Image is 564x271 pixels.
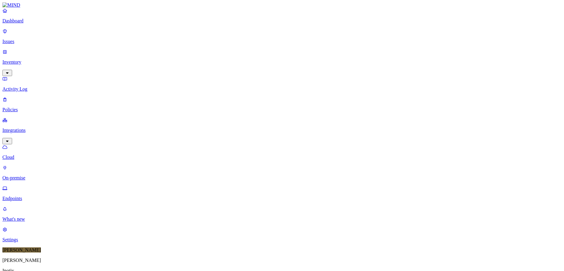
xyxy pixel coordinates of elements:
p: Issues [2,39,562,44]
span: [PERSON_NAME] [2,247,41,253]
p: Cloud [2,155,562,160]
p: Endpoints [2,196,562,201]
a: Cloud [2,144,562,160]
a: Activity Log [2,76,562,92]
img: MIND [2,2,20,8]
p: Dashboard [2,18,562,24]
p: Settings [2,237,562,243]
a: MIND [2,2,562,8]
p: Inventory [2,59,562,65]
a: Inventory [2,49,562,75]
a: Endpoints [2,186,562,201]
a: Issues [2,28,562,44]
a: On-premise [2,165,562,181]
p: [PERSON_NAME] [2,258,562,263]
p: On-premise [2,175,562,181]
a: Policies [2,97,562,112]
p: Activity Log [2,86,562,92]
p: What's new [2,216,562,222]
a: Dashboard [2,8,562,24]
p: Policies [2,107,562,112]
p: Integrations [2,128,562,133]
a: Settings [2,227,562,243]
a: What's new [2,206,562,222]
a: Integrations [2,117,562,143]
